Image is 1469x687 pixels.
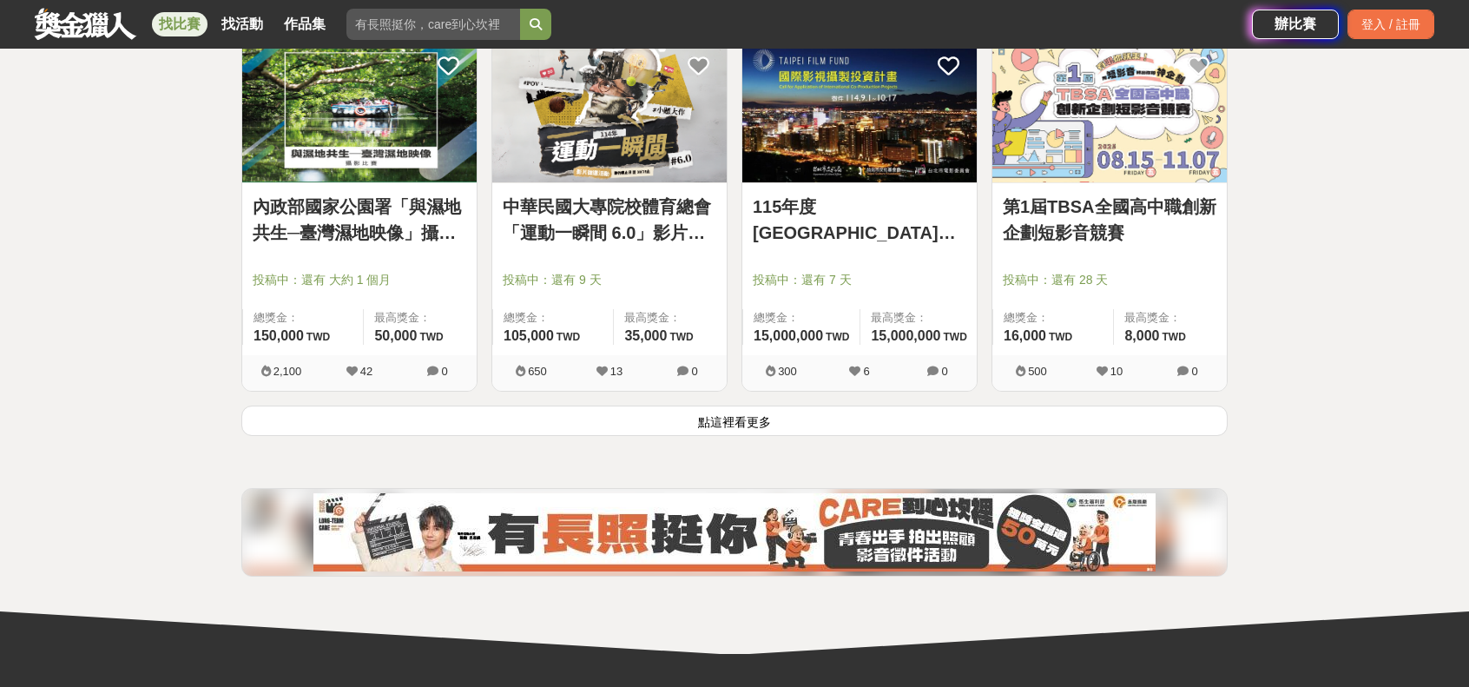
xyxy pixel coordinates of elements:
a: 辦比賽 [1252,10,1339,39]
img: 0454c82e-88f2-4dcc-9ff1-cb041c249df3.jpg [313,493,1156,571]
span: 8,000 [1124,328,1159,343]
span: 最高獎金： [624,309,716,327]
a: 找比賽 [152,12,208,36]
span: 650 [528,365,547,378]
span: 10 [1110,365,1123,378]
span: 總獎金： [504,309,603,327]
a: Cover Image [242,37,477,183]
span: 0 [691,365,697,378]
a: 中華民國大專院校體育總會「運動一瞬間 6.0」影片徵選活動 [503,194,716,246]
input: 有長照挺你，care到心坎裡！青春出手，拍出照顧 影音徵件活動 [346,9,520,40]
span: 最高獎金： [374,309,466,327]
a: Cover Image [492,37,727,183]
img: Cover Image [242,37,477,182]
span: 300 [778,365,797,378]
span: 投稿中：還有 大約 1 個月 [253,271,466,289]
span: 2,100 [273,365,302,378]
img: Cover Image [992,37,1227,182]
span: 105,000 [504,328,554,343]
span: TWD [419,331,443,343]
span: 0 [441,365,447,378]
a: 內政部國家公園署「與濕地共生─臺灣濕地映像」攝影比賽 [253,194,466,246]
a: 115年度[GEOGRAPHIC_DATA]「國際影視攝製投資計畫」 [753,194,966,246]
span: 0 [941,365,947,378]
span: 50,000 [374,328,417,343]
span: 投稿中：還有 7 天 [753,271,966,289]
a: Cover Image [992,37,1227,183]
span: 42 [360,365,372,378]
img: Cover Image [742,37,977,182]
span: 投稿中：還有 9 天 [503,271,716,289]
span: TWD [826,331,849,343]
a: Cover Image [742,37,977,183]
span: 最高獎金： [871,309,966,327]
a: 第1屆TBSA全國高中職創新企劃短影音競賽 [1003,194,1216,246]
span: 總獎金： [1004,309,1103,327]
span: 500 [1028,365,1047,378]
span: 6 [863,365,869,378]
span: 150,000 [254,328,304,343]
span: 15,000,000 [754,328,823,343]
button: 點這裡看更多 [241,406,1228,436]
span: 35,000 [624,328,667,343]
span: 投稿中：還有 28 天 [1003,271,1216,289]
img: Cover Image [492,37,727,182]
span: TWD [557,331,580,343]
span: TWD [306,331,330,343]
span: 15,000,000 [871,328,940,343]
span: TWD [943,331,966,343]
div: 登入 / 註冊 [1347,10,1434,39]
span: 16,000 [1004,328,1046,343]
span: 13 [610,365,623,378]
a: 作品集 [277,12,333,36]
span: 總獎金： [754,309,849,327]
span: TWD [1163,331,1186,343]
span: 0 [1191,365,1197,378]
span: TWD [1049,331,1072,343]
span: 總獎金： [254,309,352,327]
span: 最高獎金： [1124,309,1216,327]
a: 找活動 [214,12,270,36]
span: TWD [669,331,693,343]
